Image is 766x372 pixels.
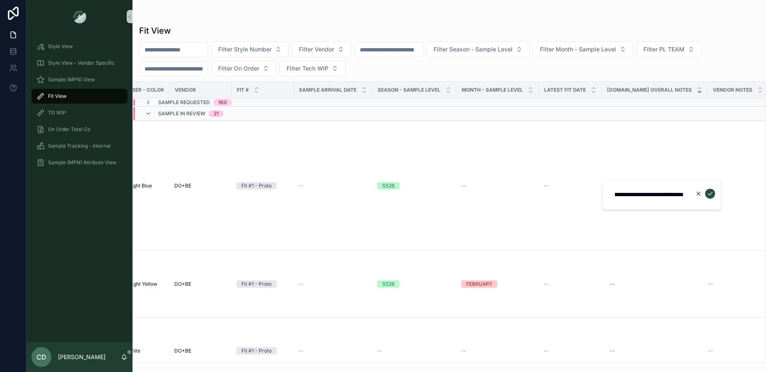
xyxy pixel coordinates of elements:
[48,43,73,50] span: Style View
[461,348,534,354] a: --
[73,10,86,23] img: App logo
[58,353,106,361] p: [PERSON_NAME]
[174,348,191,354] span: DO+BE
[299,348,304,354] span: --
[31,122,128,137] a: On Order Total Co
[533,41,633,57] button: Select Button
[48,109,66,116] span: TD WIP
[174,348,226,354] a: DO+BE
[26,33,132,181] div: scrollable content
[299,87,357,93] span: Sample Arrival Date
[102,281,164,287] a: Y24554T - Light Yellow
[241,347,272,355] div: Fit #1 - Proto
[382,182,395,190] div: SS26
[377,182,451,190] a: SS26
[279,61,345,76] button: Select Button
[211,61,276,76] button: Select Button
[287,64,328,73] span: Filter Tech WIP
[544,348,597,354] a: --
[48,143,111,149] span: Sample Tracking - Internal
[708,281,713,287] span: --
[292,41,351,57] button: Select Button
[158,99,210,106] span: Sample Requested
[214,110,219,117] div: 21
[610,281,615,287] div: --
[48,60,115,66] span: Style View - Vendor Specific
[708,281,760,287] a: --
[48,126,90,133] span: On Order Total Co
[211,41,289,57] button: Select Button
[31,72,128,87] a: Sample (MPN) View
[610,348,615,354] div: --
[236,182,289,190] a: Fit #1 - Proto
[461,182,534,189] a: --
[31,155,128,170] a: Sample (MPN) Attribute View
[607,277,703,291] a: --
[378,87,441,93] span: Season - Sample Level
[544,281,597,287] a: --
[175,87,196,93] span: Vendor
[377,280,451,288] a: SS26
[708,348,760,354] a: --
[218,64,259,73] span: Filter On Order
[636,41,701,57] button: Select Button
[48,76,95,83] span: Sample (MPN) View
[461,182,466,189] span: --
[31,56,128,71] a: Style View - Vendor Specific
[713,87,752,93] span: Vendor Notes
[48,93,67,100] span: Fit View
[158,110,205,117] span: Sample In Review
[544,281,549,287] span: --
[708,348,713,354] span: --
[607,87,692,93] span: [DOMAIN_NAME] Overall Notes
[461,280,534,288] a: FEBRUARY
[36,352,46,362] span: CD
[299,45,334,53] span: Filter Vendor
[299,182,304,189] span: --
[174,182,191,189] span: DO+BE
[377,348,451,354] a: --
[299,182,367,189] a: --
[466,280,492,288] div: FEBRUARY
[174,281,191,287] span: DO+BE
[544,182,597,189] a: --
[461,348,466,354] span: --
[299,348,367,354] a: --
[544,182,549,189] span: --
[236,347,289,355] a: Fit #1 - Proto
[218,99,227,106] div: 160
[174,182,226,189] a: DO+BE
[31,89,128,104] a: Fit View
[31,139,128,153] a: Sample Tracking - Internal
[462,87,523,93] span: MONTH - SAMPLE LEVEL
[299,281,367,287] a: --
[103,87,164,93] span: Style Number - Color
[544,87,586,93] span: Latest Fit Date
[218,45,272,53] span: Filter Style Number
[382,280,395,288] div: SS26
[31,39,128,54] a: Style View
[48,159,116,166] span: Sample (MPN) Attribute View
[236,280,289,288] a: Fit #1 - Proto
[174,281,226,287] a: DO+BE
[607,344,703,357] a: --
[377,348,382,354] span: --
[139,25,171,36] h1: Fit View
[426,41,530,57] button: Select Button
[544,348,549,354] span: --
[237,87,249,93] span: Fit #
[434,45,513,53] span: Filter Season - Sample Level
[540,45,616,53] span: Filter Month - Sample Level
[102,348,164,354] a: Y25116T - White
[241,280,272,288] div: Fit #1 - Proto
[102,182,164,189] a: Y25345T - Light Blue
[708,182,760,189] a: --
[643,45,684,53] span: Filter PL TEAM
[241,182,272,190] div: Fit #1 - Proto
[299,281,304,287] span: --
[31,105,128,120] a: TD WIP
[607,176,703,196] a: Priority 8/13 - already fit confirming color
